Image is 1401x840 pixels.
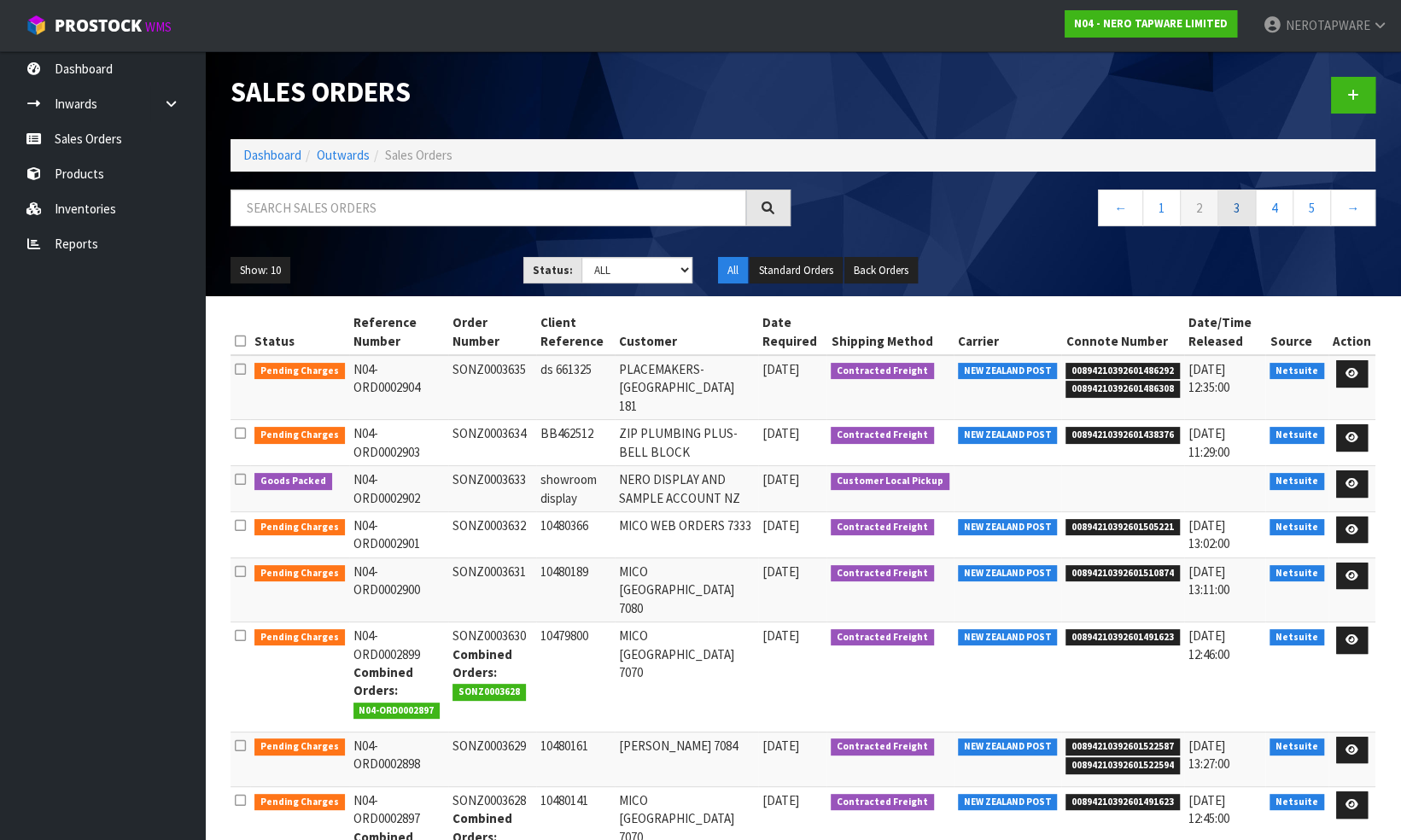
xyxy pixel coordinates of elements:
[1293,190,1331,226] a: 5
[758,309,826,355] th: Date Required
[1188,563,1229,598] span: [DATE] 13:11:00
[954,309,1062,355] th: Carrier
[533,263,573,277] strong: Status:
[1065,757,1180,774] span: 00894210392601522594
[762,792,799,808] span: [DATE]
[1065,427,1180,444] span: 00894210392601438376
[1188,361,1229,395] span: [DATE] 12:35:00
[317,147,370,163] a: Outwards
[254,794,345,811] span: Pending Charges
[1074,16,1228,31] strong: N04 - NERO TAPWARE LIMITED
[1265,309,1328,355] th: Source
[958,629,1058,646] span: NEW ZEALAND POST
[1188,792,1229,826] span: [DATE] 12:45:00
[1184,309,1266,355] th: Date/Time Released
[1065,363,1180,380] span: 00894210392601486292
[349,622,449,732] td: N04-ORD0002899
[243,147,301,163] a: Dashboard
[1188,517,1229,551] span: [DATE] 13:02:00
[231,190,746,226] input: Search sales orders
[615,622,758,732] td: MICO [GEOGRAPHIC_DATA] 7070
[615,732,758,786] td: [PERSON_NAME] 7084
[448,511,536,557] td: SONZ0003632
[349,309,449,355] th: Reference Number
[231,257,290,284] button: Show: 10
[958,427,1058,444] span: NEW ZEALAND POST
[1065,738,1180,755] span: 00894210392601522587
[1065,565,1180,582] span: 00894210392601510874
[1180,190,1218,226] a: 2
[1270,473,1324,490] span: Netsuite
[536,511,615,557] td: 10480366
[254,363,345,380] span: Pending Charges
[448,557,536,621] td: SONZ0003631
[762,361,799,377] span: [DATE]
[448,355,536,420] td: SONZ0003635
[831,629,934,646] span: Contracted Freight
[1270,519,1324,536] span: Netsuite
[1270,363,1324,380] span: Netsuite
[452,646,512,680] strong: Combined Orders:
[615,309,758,355] th: Customer
[1217,190,1256,226] a: 3
[831,363,934,380] span: Contracted Freight
[353,703,441,720] span: N04-ORD0002897
[254,519,345,536] span: Pending Charges
[762,627,799,644] span: [DATE]
[254,629,345,646] span: Pending Charges
[762,517,799,534] span: [DATE]
[844,257,918,284] button: Back Orders
[1270,427,1324,444] span: Netsuite
[448,622,536,732] td: SONZ0003630
[831,738,934,755] span: Contracted Freight
[1142,190,1181,226] a: 1
[254,565,345,582] span: Pending Charges
[1061,309,1184,355] th: Connote Number
[254,427,345,444] span: Pending Charges
[254,738,345,755] span: Pending Charges
[1065,629,1180,646] span: 00894210392601491623
[349,732,449,786] td: N04-ORD0002898
[349,420,449,466] td: N04-ORD0002903
[762,738,799,754] span: [DATE]
[1188,425,1229,459] span: [DATE] 11:29:00
[958,519,1058,536] span: NEW ZEALAND POST
[831,565,934,582] span: Contracted Freight
[231,77,791,108] h1: Sales Orders
[1065,519,1180,536] span: 00894210392601505221
[831,519,934,536] span: Contracted Freight
[349,355,449,420] td: N04-ORD0002904
[718,257,748,284] button: All
[448,466,536,512] td: SONZ0003633
[1255,190,1293,226] a: 4
[1270,629,1324,646] span: Netsuite
[349,557,449,621] td: N04-ORD0002900
[1188,738,1229,772] span: [DATE] 13:27:00
[615,557,758,621] td: MICO [GEOGRAPHIC_DATA] 7080
[1330,190,1375,226] a: →
[448,420,536,466] td: SONZ0003634
[615,511,758,557] td: MICO WEB ORDERS 7333
[762,425,799,441] span: [DATE]
[1188,627,1229,662] span: [DATE] 12:46:00
[385,147,452,163] span: Sales Orders
[1328,309,1375,355] th: Action
[448,309,536,355] th: Order Number
[1098,190,1143,226] a: ←
[615,355,758,420] td: PLACEMAKERS-[GEOGRAPHIC_DATA] 181
[536,732,615,786] td: 10480161
[349,511,449,557] td: N04-ORD0002901
[349,466,449,512] td: N04-ORD0002902
[250,309,349,355] th: Status
[254,473,332,490] span: Goods Packed
[26,15,47,36] img: cube-alt.png
[1065,794,1180,811] span: 00894210392601491623
[826,309,954,355] th: Shipping Method
[831,794,934,811] span: Contracted Freight
[762,563,799,580] span: [DATE]
[762,471,799,487] span: [DATE]
[958,794,1058,811] span: NEW ZEALAND POST
[615,466,758,512] td: NERO DISPLAY AND SAMPLE ACCOUNT NZ
[145,19,172,35] small: WMS
[536,622,615,732] td: 10479800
